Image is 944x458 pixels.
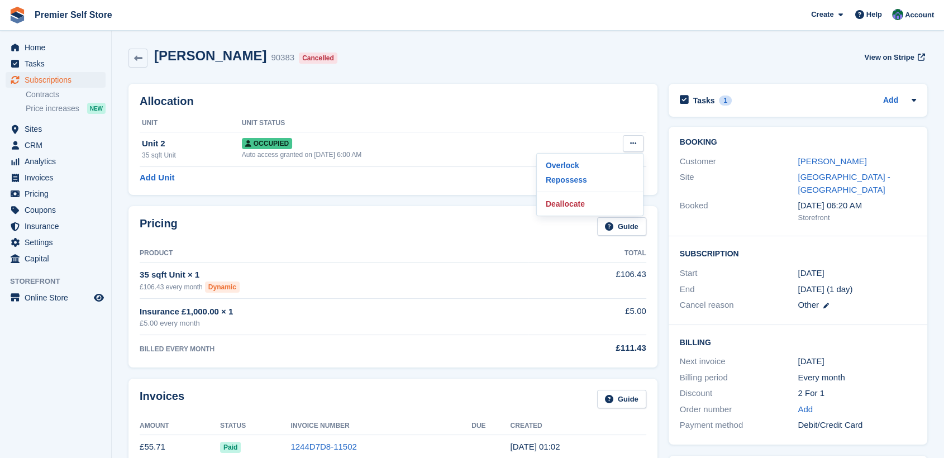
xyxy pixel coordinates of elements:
a: [PERSON_NAME] [798,156,866,166]
a: Add [798,403,813,416]
span: Price increases [26,103,79,114]
span: Sites [25,121,92,137]
div: NEW [87,103,106,114]
div: Booked [680,199,798,223]
a: menu [6,170,106,185]
a: Add Unit [140,171,174,184]
div: 35 sqft Unit [142,150,242,160]
a: Add [883,94,898,107]
a: Price increases NEW [26,102,106,115]
span: [DATE] (1 day) [798,284,852,294]
span: Settings [25,235,92,250]
th: Total [528,245,646,263]
div: Billing period [680,371,798,384]
a: Guide [597,217,646,236]
span: Tasks [25,56,92,71]
td: £106.43 [528,262,646,298]
a: menu [6,218,106,234]
span: Capital [25,251,92,266]
span: Insurance [25,218,92,234]
span: Create [811,9,833,20]
div: £106.43 every month [140,282,528,293]
a: Preview store [92,291,106,304]
span: View on Stripe [864,52,914,63]
time: 2025-06-15 00:00:00 UTC [798,267,824,280]
span: Home [25,40,92,55]
div: Next invoice [680,355,798,368]
div: Start [680,267,798,280]
div: Site [680,171,798,196]
div: End [680,283,798,296]
img: Jo Granger [892,9,903,20]
h2: Billing [680,336,916,347]
a: Guide [597,390,646,408]
span: Help [866,9,882,20]
span: CRM [25,137,92,153]
div: Customer [680,155,798,168]
a: menu [6,72,106,88]
div: 90383 [271,51,294,64]
span: Coupons [25,202,92,218]
a: menu [6,40,106,55]
th: Unit [140,115,242,132]
div: £5.00 every month [140,318,528,329]
span: Pricing [25,186,92,202]
th: Status [220,417,290,435]
div: Dynamic [205,282,240,293]
h2: Subscription [680,247,916,259]
a: menu [6,290,106,306]
div: Discount [680,387,798,400]
a: Premier Self Store [30,6,117,24]
h2: Allocation [140,95,646,108]
div: Cancel reason [680,299,798,312]
div: Unit 2 [142,137,242,150]
a: [GEOGRAPHIC_DATA] - [GEOGRAPHIC_DATA] [798,172,890,194]
h2: [PERSON_NAME] [154,48,266,63]
a: View on Stripe [860,48,927,66]
a: menu [6,202,106,218]
img: stora-icon-8386f47178a22dfd0bd8f6a31ec36ba5ce8667c1dd55bd0f319d3a0aa187defe.svg [9,7,26,23]
th: Created [510,417,646,435]
div: Cancelled [299,53,337,64]
a: Overlock [541,158,638,173]
th: Amount [140,417,220,435]
h2: Invoices [140,390,184,408]
span: Occupied [242,138,292,149]
div: Every month [798,371,916,384]
a: menu [6,251,106,266]
time: 2025-07-15 00:02:19 UTC [510,442,560,451]
div: Order number [680,403,798,416]
div: [DATE] [798,355,916,368]
h2: Tasks [693,96,715,106]
div: 2 For 1 [798,387,916,400]
div: 35 sqft Unit × 1 [140,269,528,282]
span: Subscriptions [25,72,92,88]
div: 1 [719,96,732,106]
th: Product [140,245,528,263]
span: Account [905,9,934,21]
span: Other [798,300,819,309]
div: Storefront [798,212,916,223]
td: £5.00 [528,299,646,335]
div: £111.43 [528,342,646,355]
a: Deallocate [541,197,638,211]
div: BILLED EVERY MONTH [140,344,528,354]
div: Insurance £1,000.00 × 1 [140,306,528,318]
div: Auto access granted on [DATE] 6:00 AM [242,150,580,160]
div: Debit/Credit Card [798,419,916,432]
div: Payment method [680,419,798,432]
a: menu [6,121,106,137]
a: menu [6,186,106,202]
a: menu [6,137,106,153]
th: Due [471,417,510,435]
h2: Pricing [140,217,178,236]
a: Repossess [541,173,638,187]
span: Online Store [25,290,92,306]
a: 1244D7D8-11502 [290,442,356,451]
th: Invoice Number [290,417,471,435]
h2: Booking [680,138,916,147]
span: Storefront [10,276,111,287]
